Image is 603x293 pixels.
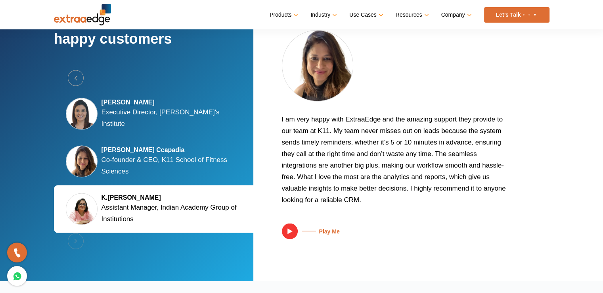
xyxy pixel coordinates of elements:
[396,9,427,21] a: Resources
[101,154,244,177] p: Co-founder & CEO, K11 School of Fitness Sciences
[101,98,244,106] h5: [PERSON_NAME]
[282,223,298,239] img: play.svg
[298,228,340,235] h5: Play Me
[68,70,84,86] button: Previous
[484,7,549,23] a: Let’s Talk
[349,9,381,21] a: Use Cases
[270,9,297,21] a: Products
[310,9,335,21] a: Industry
[441,9,470,21] a: Company
[101,146,244,154] h5: [PERSON_NAME] Ccapadia
[54,10,256,70] h2: We have 500+ happy customers
[101,193,244,201] h5: K.[PERSON_NAME]
[282,113,508,211] p: I am very happy with ExtraaEdge and the amazing support they provide to our team at K11. My team ...
[101,106,244,129] p: Executive Director, [PERSON_NAME]'s Institute
[101,201,244,224] p: Assistant Manager, Indian Academy Group of Institutions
